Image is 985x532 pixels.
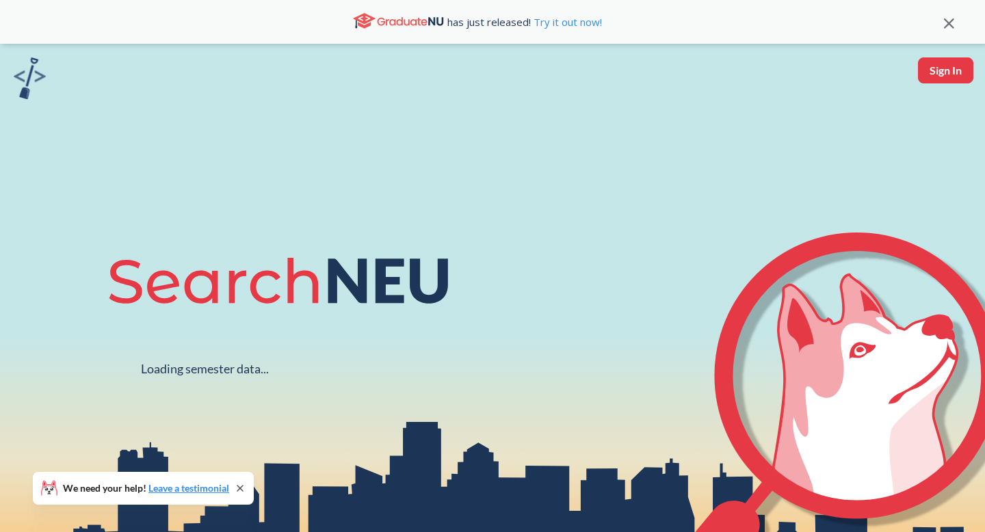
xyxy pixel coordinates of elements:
[918,57,973,83] button: Sign In
[63,483,229,493] span: We need your help!
[14,57,46,99] img: sandbox logo
[14,57,46,103] a: sandbox logo
[141,361,269,377] div: Loading semester data...
[148,482,229,494] a: Leave a testimonial
[447,14,602,29] span: has just released!
[531,15,602,29] a: Try it out now!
